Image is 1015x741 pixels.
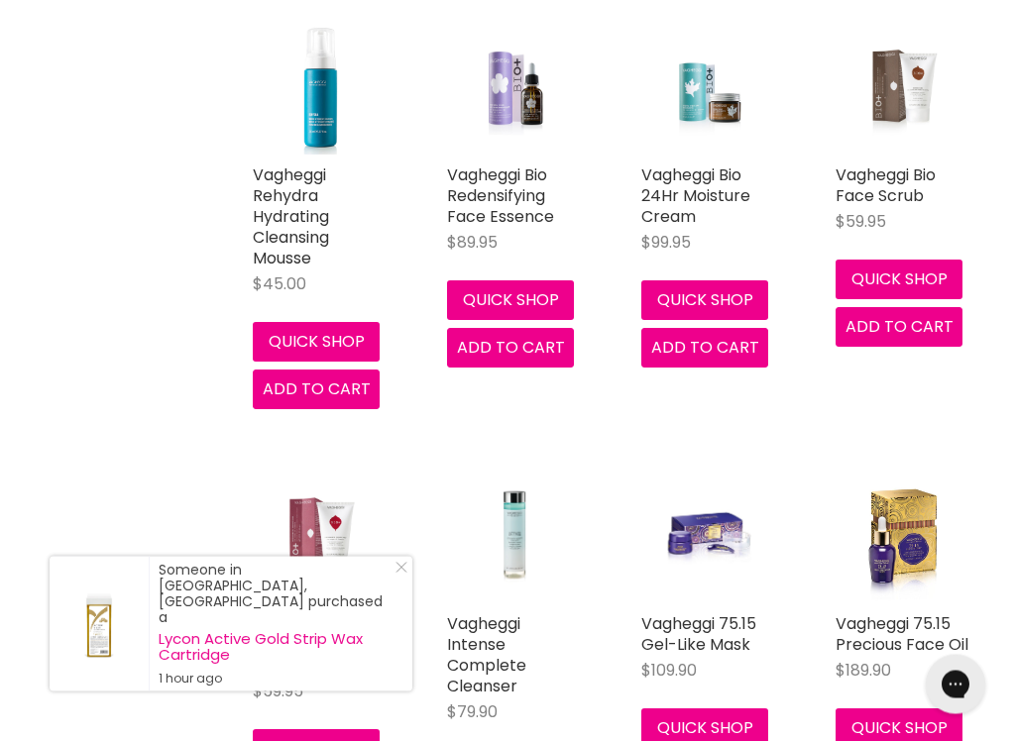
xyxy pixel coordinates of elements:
[50,557,149,691] a: Visit product page
[641,329,768,369] button: Add to cart
[395,562,407,574] svg: Close Icon
[159,562,393,687] div: Someone in [GEOGRAPHIC_DATA], [GEOGRAPHIC_DATA] purchased a
[447,701,498,724] span: $79.90
[253,370,380,410] button: Add to cart
[641,21,776,156] a: Vagheggi Bio 24Hr Moisture Cream
[641,613,756,657] a: Vagheggi 75.15 Gel-Like Mask
[836,613,968,657] a: Vagheggi 75.15 Precious Face Oil
[836,470,970,604] img: Vagheggi 75.15 Precious Face Oil
[836,211,886,234] span: $59.95
[836,164,936,208] a: Vagheggi Bio Face Scrub
[263,378,371,401] span: Add to cart
[836,21,970,156] a: Vagheggi Bio Face Scrub
[253,681,303,703] span: $59.95
[388,562,407,582] a: Close Notification
[159,631,393,663] a: Lycon Active Gold Strip Wax Cartridge
[447,232,498,255] span: $89.95
[836,660,891,683] span: $189.90
[447,613,526,698] a: Vagheggi Intense Complete Cleanser
[641,164,750,229] a: Vagheggi Bio 24Hr Moisture Cream
[447,164,554,229] a: Vagheggi Bio Redensifying Face Essence
[470,21,560,156] img: Vagheggi Bio Redensifying Face Essence
[836,261,962,300] button: Quick shop
[159,671,393,687] small: 1 hour ago
[664,470,754,604] img: Vagheggi 75.15 Gel-Like Mask
[641,470,776,604] a: Vagheggi 75.15 Gel-Like Mask
[253,470,388,604] a: Vagheggi Bio Facial Toning Cleanser
[641,232,691,255] span: $99.95
[447,329,574,369] button: Add to cart
[253,164,329,270] a: Vagheggi Rehydra Hydrating Cleansing Mousse
[846,316,954,339] span: Add to cart
[253,323,380,363] button: Quick shop
[651,337,759,360] span: Add to cart
[664,21,754,156] img: Vagheggi Bio 24Hr Moisture Cream
[470,470,560,604] img: Vagheggi Intense Complete Cleanser
[641,281,768,321] button: Quick shop
[447,470,582,604] a: Vagheggi Intense Complete Cleanser
[447,21,582,156] a: Vagheggi Bio Redensifying Face Essence
[916,648,995,721] iframe: Gorgias live chat messenger
[276,470,366,604] img: Vagheggi Bio Facial Toning Cleanser
[457,337,565,360] span: Add to cart
[253,21,388,156] img: Vagheggi Rehydra Hydrating Cleansing Mousse
[641,660,697,683] span: $109.90
[447,281,574,321] button: Quick shop
[858,21,949,156] img: Vagheggi Bio Face Scrub
[253,273,306,296] span: $45.00
[836,308,962,348] button: Add to cart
